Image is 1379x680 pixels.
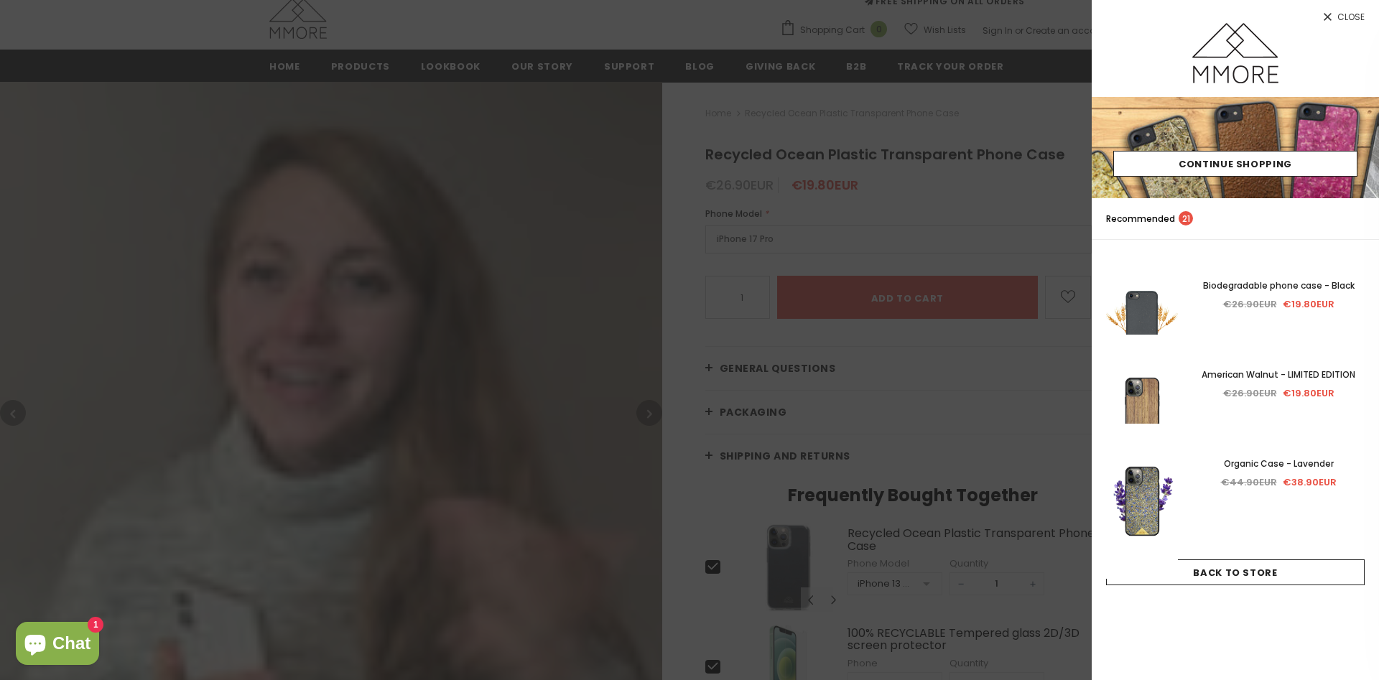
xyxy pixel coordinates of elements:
[1202,368,1355,381] span: American Walnut - LIMITED EDITION
[1283,297,1334,311] span: €19.80EUR
[1223,386,1277,400] span: €26.90EUR
[1350,212,1365,226] a: search
[1192,367,1365,383] a: American Walnut - LIMITED EDITION
[1203,279,1355,292] span: Biodegradable phone case - Black
[1192,456,1365,472] a: Organic Case - Lavender
[1179,211,1193,225] span: 21
[1337,13,1365,22] span: Close
[1106,559,1365,585] a: Back To Store
[1283,475,1337,489] span: €38.90EUR
[1221,475,1277,489] span: €44.90EUR
[1223,297,1277,311] span: €26.90EUR
[11,622,103,669] inbox-online-store-chat: Shopify online store chat
[1106,211,1193,226] p: Recommended
[1192,278,1365,294] a: Biodegradable phone case - Black
[1113,151,1357,177] a: Continue Shopping
[1283,386,1334,400] span: €19.80EUR
[1224,457,1334,470] span: Organic Case - Lavender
